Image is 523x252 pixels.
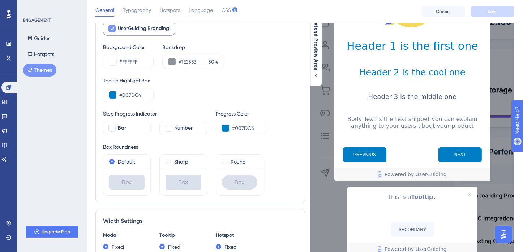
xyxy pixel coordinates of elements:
span: Hotspots [160,6,180,14]
label: Default [118,157,135,166]
div: Step Progress Indicator [103,109,207,118]
h2: Header 2 is the cool one [340,68,485,78]
label: Fixed [168,243,180,251]
span: Extend Preview Area [313,19,319,70]
button: Extend Preview Area [310,19,322,78]
button: SECONDARY [391,222,434,237]
button: Upgrade Plan [26,226,78,238]
div: Footer [334,168,490,181]
span: Save [488,9,498,14]
div: ENGAGEMENT [23,17,51,23]
button: Cancel [422,6,465,17]
label: % [204,57,218,66]
button: Next [438,147,482,162]
label: Fixed [112,243,124,251]
span: General [95,6,114,14]
span: Number [174,124,193,132]
div: Background Color [103,43,154,52]
div: Width Settings [103,217,297,225]
div: Tooltip [159,231,207,240]
span: Cancel [436,9,451,14]
p: This is a [353,192,472,202]
div: Tooltip Highlight Box [103,76,297,85]
p: Body Text is the text snippet you can explain anything to your users about your product [340,116,485,129]
h3: Header 3 is the middle one [340,93,485,100]
div: Box [109,175,145,190]
div: Progress Color [216,109,266,118]
div: Box [222,175,257,190]
div: Backdrop [162,43,224,52]
span: Typography [123,6,151,14]
span: Need Help? [17,2,45,10]
div: Hotspot [216,231,263,240]
label: Round [231,157,246,166]
b: Tooltip. [411,194,436,200]
span: Upgrade Plan [42,229,70,235]
div: Modal [103,231,151,240]
span: Bar [118,124,126,132]
span: Powered by UserGuiding [385,170,447,179]
div: Box [166,175,201,190]
button: Previous [343,147,386,162]
label: Fixed [224,243,237,251]
button: Themes [23,64,56,77]
input: % [206,57,214,66]
div: Box Roundness [103,143,297,151]
div: Close Preview [468,193,471,196]
iframe: UserGuiding AI Assistant Launcher [493,223,514,245]
button: Save [471,6,514,17]
span: Language [189,6,213,14]
span: CSS [222,6,231,14]
span: UserGuiding Branding [118,24,169,33]
h1: Header 1 is the first one [340,40,485,52]
button: Hotspots [23,48,59,61]
label: Sharp [174,157,188,166]
button: Guides [23,32,55,45]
